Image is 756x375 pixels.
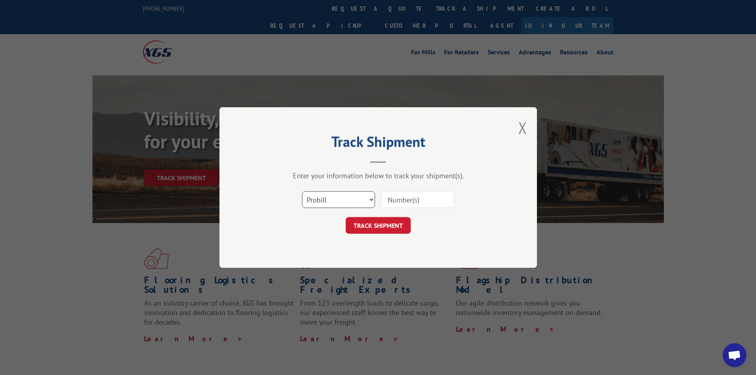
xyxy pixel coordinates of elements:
[259,171,497,180] div: Enter your information below to track your shipment(s).
[346,217,411,234] button: TRACK SHIPMENT
[723,343,746,367] a: Open chat
[259,136,497,151] h2: Track Shipment
[381,191,454,208] input: Number(s)
[518,117,527,138] button: Close modal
